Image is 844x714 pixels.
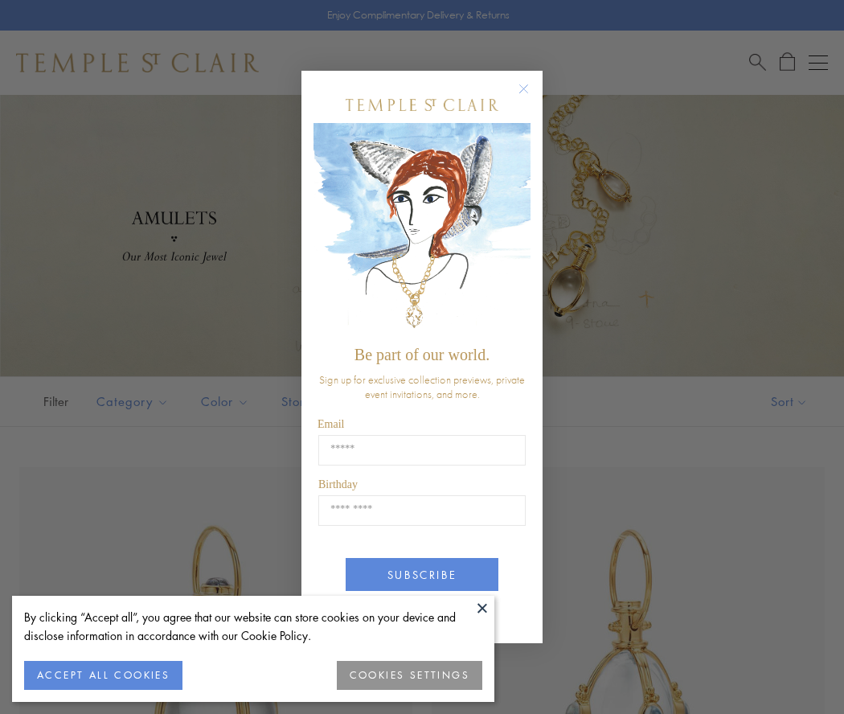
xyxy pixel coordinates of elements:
input: Email [318,435,526,466]
button: Close dialog [522,87,542,107]
img: Temple St. Clair [346,99,498,111]
button: ACCEPT ALL COOKIES [24,661,182,690]
span: Birthday [318,478,358,490]
div: By clicking “Accept all”, you agree that our website can store cookies on your device and disclos... [24,608,482,645]
span: Email [318,418,344,430]
button: SUBSCRIBE [346,558,498,591]
button: COOKIES SETTINGS [337,661,482,690]
span: Be part of our world. [354,346,490,363]
span: Sign up for exclusive collection previews, private event invitations, and more. [319,372,525,401]
img: c4a9eb12-d91a-4d4a-8ee0-386386f4f338.jpeg [313,123,531,338]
